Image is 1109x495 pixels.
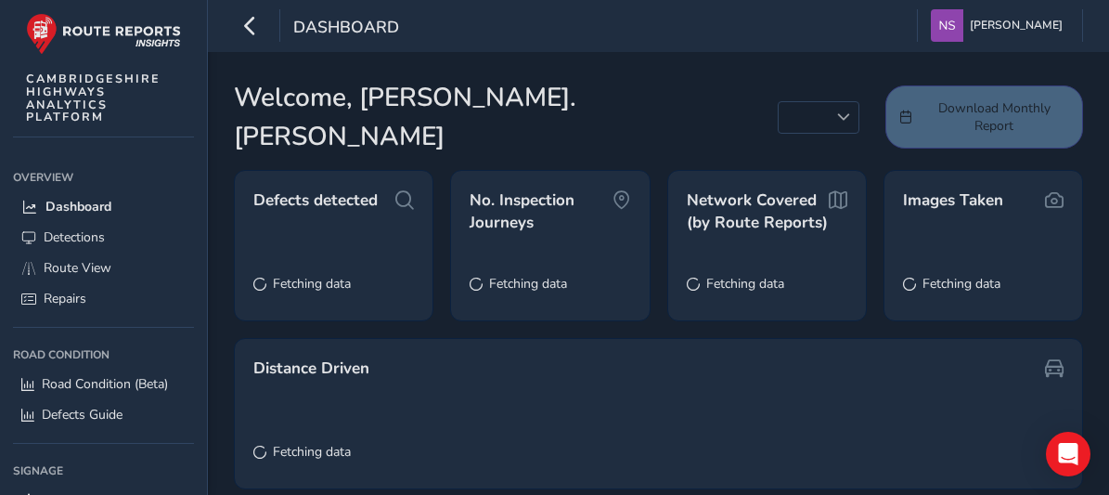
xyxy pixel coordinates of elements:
[13,191,194,222] a: Dashboard
[13,399,194,430] a: Defects Guide
[44,290,86,307] span: Repairs
[931,9,963,42] img: diamond-layout
[970,9,1063,42] span: [PERSON_NAME]
[273,275,351,293] span: Fetching data
[234,78,778,156] span: Welcome, [PERSON_NAME].[PERSON_NAME]
[13,369,194,399] a: Road Condition (Beta)
[273,443,351,461] span: Fetching data
[13,457,194,485] div: Signage
[42,406,123,423] span: Defects Guide
[45,198,111,215] span: Dashboard
[42,375,168,393] span: Road Condition (Beta)
[489,275,567,293] span: Fetching data
[13,253,194,283] a: Route View
[13,222,194,253] a: Detections
[26,13,181,55] img: rr logo
[1046,432,1090,476] div: Open Intercom Messenger
[922,275,1000,293] span: Fetching data
[687,189,829,233] span: Network Covered (by Route Reports)
[13,341,194,369] div: Road Condition
[706,275,784,293] span: Fetching data
[931,9,1069,42] button: [PERSON_NAME]
[13,283,194,314] a: Repairs
[44,259,111,277] span: Route View
[253,189,378,212] span: Defects detected
[13,163,194,191] div: Overview
[293,16,399,42] span: Dashboard
[903,189,1003,212] span: Images Taken
[26,72,161,124] span: CAMBRIDGESHIRE HIGHWAYS ANALYTICS PLATFORM
[253,358,369,380] span: Distance Driven
[44,228,105,246] span: Detections
[470,189,612,233] span: No. Inspection Journeys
